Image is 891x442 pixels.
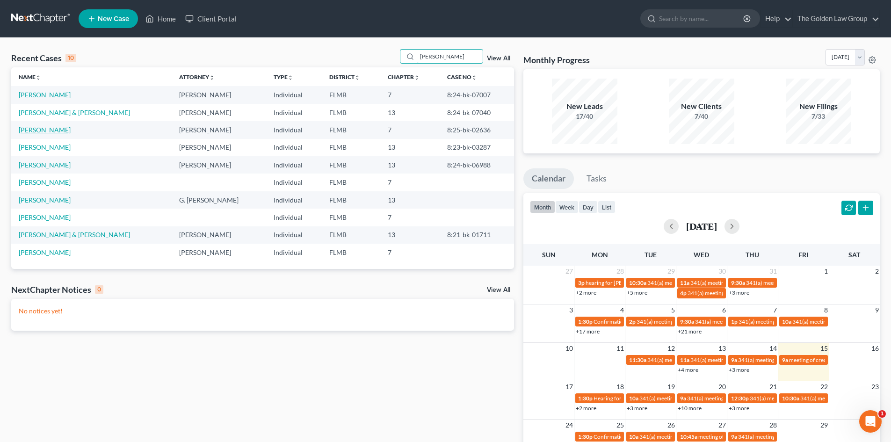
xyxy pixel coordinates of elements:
[172,121,266,138] td: [PERSON_NAME]
[594,395,666,402] span: Hearing for [PERSON_NAME]
[380,191,440,209] td: 13
[380,104,440,121] td: 13
[440,139,514,156] td: 8:23-bk-03287
[172,156,266,174] td: [PERSON_NAME]
[686,221,717,231] h2: [DATE]
[565,381,574,392] span: 17
[266,191,322,209] td: Individual
[568,304,574,316] span: 3
[680,279,689,286] span: 11a
[11,52,76,64] div: Recent Cases
[172,191,266,209] td: G. [PERSON_NAME]
[578,433,593,440] span: 1:30p
[629,433,638,440] span: 10a
[19,73,41,80] a: Nameunfold_more
[659,10,745,27] input: Search by name...
[440,104,514,121] td: 8:24-bk-07040
[768,420,778,431] span: 28
[274,73,293,80] a: Typeunfold_more
[731,395,749,402] span: 12:30p
[19,196,71,204] a: [PERSON_NAME]
[440,121,514,138] td: 8:25-bk-02636
[647,356,787,363] span: 341(a) meeting for [PERSON_NAME] & [PERSON_NAME]
[181,10,241,27] a: Client Portal
[565,420,574,431] span: 24
[819,381,829,392] span: 22
[322,209,380,226] td: FLMB
[95,285,103,294] div: 0
[721,304,727,316] span: 6
[266,104,322,121] td: Individual
[447,73,477,80] a: Case Nounfold_more
[717,420,727,431] span: 27
[592,251,608,259] span: Mon
[639,433,779,440] span: 341(a) meeting for [PERSON_NAME] & [PERSON_NAME]
[19,231,130,239] a: [PERSON_NAME] & [PERSON_NAME]
[19,143,71,151] a: [PERSON_NAME]
[380,156,440,174] td: 13
[680,318,694,325] span: 9:30a
[576,328,600,335] a: +17 more
[19,109,130,116] a: [PERSON_NAME] & [PERSON_NAME]
[578,279,585,286] span: 3p
[19,91,71,99] a: [PERSON_NAME]
[874,266,880,277] span: 2
[717,381,727,392] span: 20
[322,174,380,191] td: FLMB
[666,343,676,354] span: 12
[687,395,822,402] span: 341(a) meeting for [PERSON_NAME] [PERSON_NAME]
[629,279,646,286] span: 10:30a
[680,433,697,440] span: 10:45a
[798,251,808,259] span: Fri
[542,251,556,259] span: Sun
[695,318,785,325] span: 341(a) meeting for [PERSON_NAME]
[172,104,266,121] td: [PERSON_NAME]
[172,86,266,103] td: [PERSON_NAME]
[746,279,836,286] span: 341(a) meeting for [PERSON_NAME]
[579,201,598,213] button: day
[266,139,322,156] td: Individual
[690,279,830,286] span: 341(a) meeting for [PERSON_NAME] & [PERSON_NAME]
[552,112,617,121] div: 17/40
[729,405,749,412] a: +3 more
[19,161,71,169] a: [PERSON_NAME]
[355,75,360,80] i: unfold_more
[680,290,687,297] span: 4p
[729,289,749,296] a: +3 more
[678,366,698,373] a: +4 more
[768,343,778,354] span: 14
[380,121,440,138] td: 7
[209,75,215,80] i: unfold_more
[848,251,860,259] span: Sat
[266,86,322,103] td: Individual
[645,251,657,259] span: Tue
[172,139,266,156] td: [PERSON_NAME]
[19,306,507,316] p: No notices yet!
[380,209,440,226] td: 7
[750,395,840,402] span: 341(a) meeting for [PERSON_NAME]
[440,226,514,244] td: 8:21-bk-01711
[629,395,638,402] span: 10a
[669,101,734,112] div: New Clients
[322,156,380,174] td: FLMB
[487,287,510,293] a: View All
[819,420,829,431] span: 29
[731,356,737,363] span: 9a
[669,112,734,121] div: 7/40
[172,244,266,261] td: [PERSON_NAME]
[487,55,510,62] a: View All
[266,156,322,174] td: Individual
[19,126,71,134] a: [PERSON_NAME]
[729,366,749,373] a: +3 more
[870,381,880,392] span: 23
[823,304,829,316] span: 8
[523,54,590,65] h3: Monthly Progress
[670,304,676,316] span: 5
[859,410,882,433] iframe: Intercom live chat
[578,395,593,402] span: 1:30p
[738,356,828,363] span: 341(a) meeting for [PERSON_NAME]
[19,178,71,186] a: [PERSON_NAME]
[738,433,878,440] span: 341(a) meeting for [PERSON_NAME] & [PERSON_NAME]
[65,54,76,62] div: 10
[19,248,71,256] a: [PERSON_NAME]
